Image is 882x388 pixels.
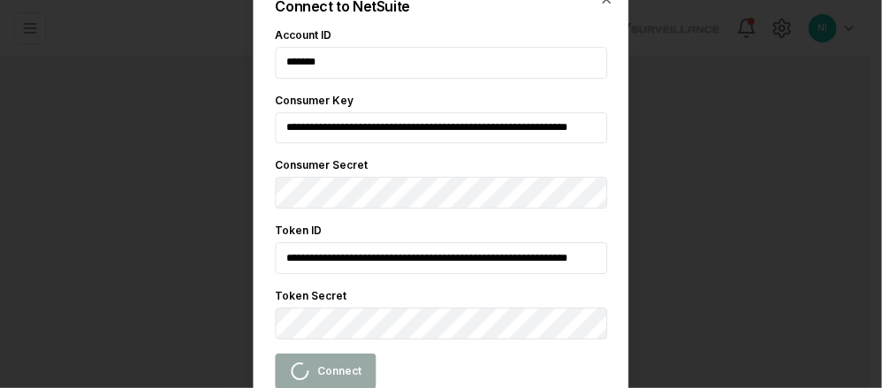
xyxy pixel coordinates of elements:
div: Token Secret [276,288,608,304]
div: Consumer Secret [276,158,608,174]
div: Consumer Key [276,93,608,109]
div: Token ID [276,224,608,240]
div: Account ID [276,27,608,43]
